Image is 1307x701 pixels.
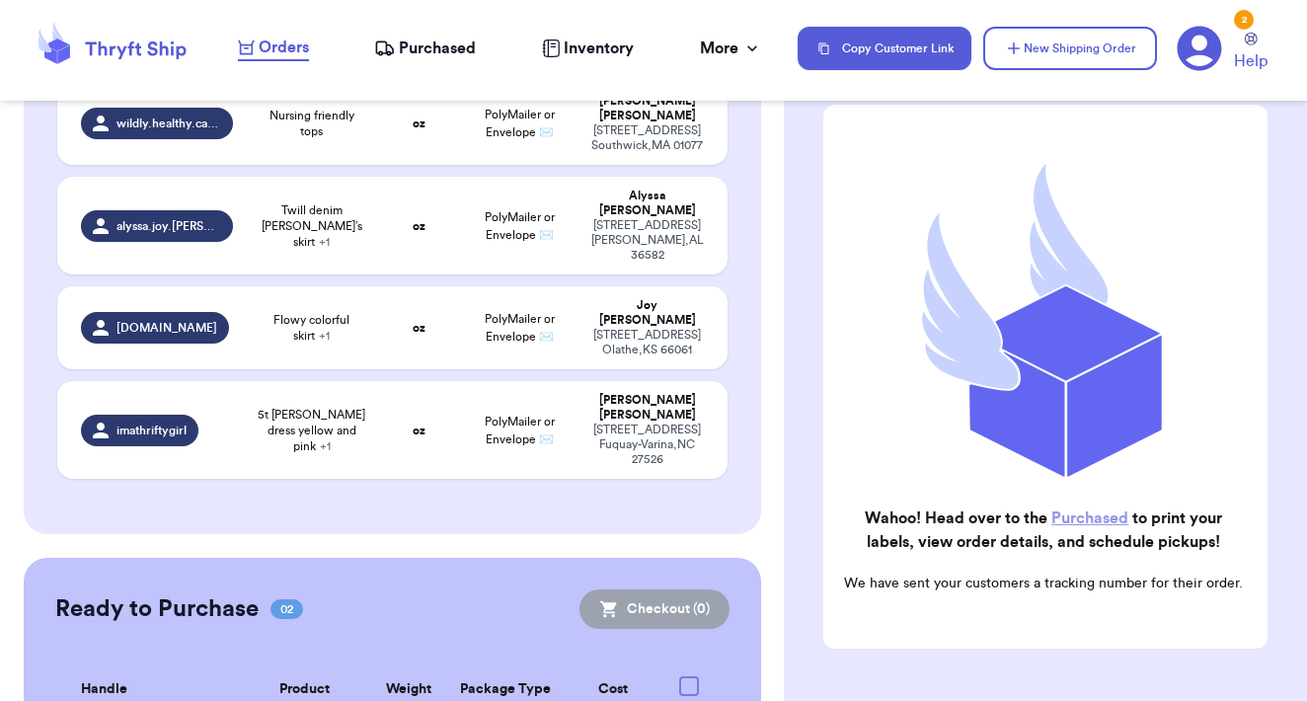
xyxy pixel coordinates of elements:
[399,37,476,60] span: Purchased
[591,423,703,467] div: [STREET_ADDRESS] Fuquay-Varina , NC 27526
[485,211,555,241] span: PolyMailer or Envelope ✉️
[1234,49,1268,73] span: Help
[591,298,703,328] div: Joy [PERSON_NAME]
[564,37,634,60] span: Inventory
[257,312,367,344] span: Flowy colorful skirt
[579,589,730,629] button: Checkout (0)
[257,108,367,139] span: Nursing friendly tops
[839,506,1248,554] h2: Wahoo! Head over to the to print your labels, view order details, and schedule pickups!
[983,27,1157,70] button: New Shipping Order
[542,37,634,60] a: Inventory
[257,202,367,250] span: Twill denim [PERSON_NAME]’s skirt
[1051,510,1128,526] a: Purchased
[319,236,330,248] span: + 1
[485,313,555,343] span: PolyMailer or Envelope ✉️
[591,393,703,423] div: [PERSON_NAME] [PERSON_NAME]
[591,189,703,218] div: Alyssa [PERSON_NAME]
[413,322,425,334] strong: oz
[116,320,217,336] span: [DOMAIN_NAME]
[1177,26,1222,71] a: 2
[591,94,703,123] div: [PERSON_NAME] [PERSON_NAME]
[319,330,330,342] span: + 1
[374,37,476,60] a: Purchased
[413,220,425,232] strong: oz
[320,440,331,452] span: + 1
[81,679,127,700] span: Handle
[55,593,259,625] h2: Ready to Purchase
[259,36,309,59] span: Orders
[485,416,555,445] span: PolyMailer or Envelope ✉️
[591,328,703,357] div: [STREET_ADDRESS] Olathe , KS 66061
[413,117,425,129] strong: oz
[116,116,221,131] span: wildly.healthy.canine
[839,574,1248,593] p: We have sent your customers a tracking number for their order.
[1234,10,1254,30] div: 2
[413,425,425,436] strong: oz
[116,218,221,234] span: alyssa.joy.[PERSON_NAME]
[798,27,971,70] button: Copy Customer Link
[591,218,703,263] div: [STREET_ADDRESS] [PERSON_NAME] , AL 36582
[238,36,309,61] a: Orders
[270,599,303,619] span: 02
[1234,33,1268,73] a: Help
[257,407,367,454] span: 5t [PERSON_NAME] dress yellow and pink
[591,123,703,153] div: [STREET_ADDRESS] Southwick , MA 01077
[700,37,762,60] div: More
[485,109,555,138] span: PolyMailer or Envelope ✉️
[116,423,187,438] span: imathriftygirl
